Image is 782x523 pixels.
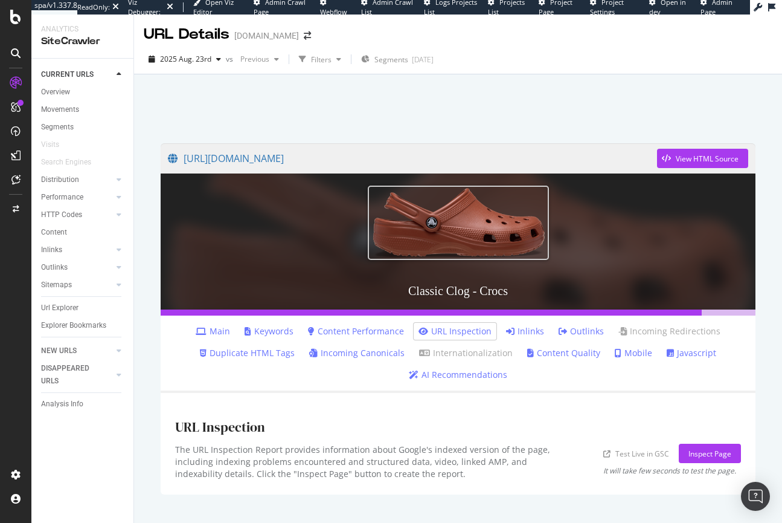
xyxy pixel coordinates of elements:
a: Duplicate HTML Tags [200,347,295,359]
a: Content Performance [308,325,404,337]
a: AI Recommendations [409,369,507,381]
span: Previous [236,54,269,64]
button: Previous [236,50,284,69]
div: HTTP Codes [41,209,82,221]
div: NEW URLS [41,345,77,357]
a: Movements [41,103,125,116]
div: CURRENT URLS [41,68,94,81]
span: Segments [374,54,408,65]
span: 2025 Aug. 23rd [160,54,211,64]
span: vs [226,54,236,64]
div: Outlinks [41,261,68,274]
div: Analysis Info [41,398,83,411]
a: Distribution [41,174,113,186]
button: Inspect Page [679,444,741,463]
a: Outlinks [559,325,604,337]
a: Search Engines [41,156,103,169]
div: Explorer Bookmarks [41,319,106,332]
a: Analysis Info [41,398,125,411]
div: Content [41,226,67,239]
a: Keywords [245,325,293,337]
div: Segments [41,121,74,134]
h3: Classic Clog - Crocs [161,272,755,310]
a: Url Explorer [41,302,125,314]
a: Segments [41,121,125,134]
img: Classic Clog - Crocs [368,186,549,260]
a: Test Live in GSC [603,447,669,460]
a: Visits [41,138,71,151]
a: Overview [41,86,125,99]
a: Incoming Redirections [618,325,720,337]
span: Webflow [320,7,347,16]
div: arrow-right-arrow-left [304,31,311,40]
a: CURRENT URLS [41,68,113,81]
div: Analytics [41,24,124,34]
a: Mobile [615,347,652,359]
div: Overview [41,86,70,99]
div: Search Engines [41,156,91,169]
div: [DOMAIN_NAME] [234,30,299,42]
a: Incoming Canonicals [309,347,405,359]
div: [DATE] [412,54,434,65]
a: Internationalization [419,347,513,359]
a: URL Inspection [418,325,492,337]
div: It will take few seconds to test the page. [603,466,736,476]
a: NEW URLS [41,345,113,357]
a: Inlinks [506,325,544,337]
div: URL Details [144,24,229,45]
a: Outlinks [41,261,113,274]
div: Visits [41,138,59,151]
div: ReadOnly: [77,2,110,12]
a: Javascript [667,347,716,359]
div: Open Intercom Messenger [741,482,770,511]
a: Content [41,226,125,239]
h1: URL Inspection [175,420,265,434]
div: Performance [41,191,83,204]
a: DISAPPEARED URLS [41,362,113,388]
div: The URL Inspection Report provides information about Google's indexed version of the page, includ... [175,444,560,480]
a: HTTP Codes [41,209,113,221]
a: Main [196,325,230,337]
div: SiteCrawler [41,34,124,48]
a: [URL][DOMAIN_NAME] [168,143,657,174]
a: Performance [41,191,113,204]
button: Segments[DATE] [356,50,438,69]
div: Filters [311,54,332,65]
div: Url Explorer [41,302,79,314]
button: Filters [294,50,346,69]
div: Distribution [41,174,79,186]
a: Sitemaps [41,279,113,291]
button: View HTML Source [657,149,748,168]
div: Inlinks [41,244,62,256]
div: Movements [41,103,79,116]
div: Inspect Page [688,449,731,459]
button: 2025 Aug. 23rd [144,50,226,69]
div: View HTML Source [676,154,739,164]
a: Inlinks [41,244,113,256]
a: Explorer Bookmarks [41,319,125,332]
a: Content Quality [527,347,600,359]
div: Sitemaps [41,279,72,291]
div: DISAPPEARED URLS [41,362,102,388]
